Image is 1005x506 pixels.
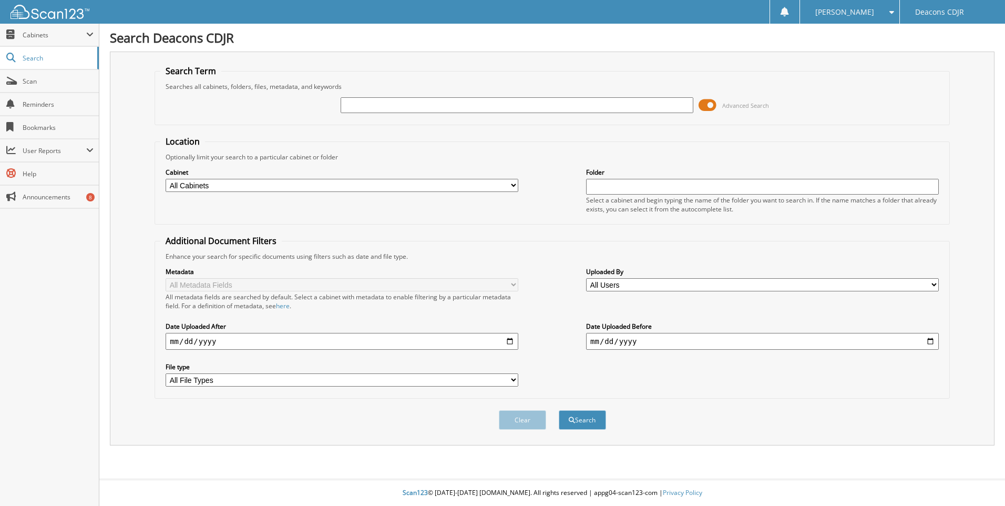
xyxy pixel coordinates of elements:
label: Uploaded By [586,267,939,276]
span: Cabinets [23,31,86,39]
label: Date Uploaded Before [586,322,939,331]
label: Cabinet [166,168,518,177]
span: [PERSON_NAME] [815,9,874,15]
h1: Search Deacons CDJR [110,29,994,46]
div: Optionally limit your search to a particular cabinet or folder [160,153,944,161]
span: Help [23,169,94,178]
div: 8 [86,193,95,201]
label: File type [166,362,518,371]
div: Searches all cabinets, folders, files, metadata, and keywords [160,82,944,91]
label: Metadata [166,267,518,276]
div: Enhance your search for specific documents using filters such as date and file type. [160,252,944,261]
input: start [166,333,518,350]
label: Date Uploaded After [166,322,518,331]
span: User Reports [23,146,86,155]
span: Reminders [23,100,94,109]
span: Scan123 [403,488,428,497]
span: Advanced Search [722,102,769,109]
iframe: Chat Widget [952,456,1005,506]
legend: Location [160,136,205,147]
legend: Search Term [160,65,221,77]
span: Scan [23,77,94,86]
a: here [276,301,290,310]
a: Privacy Policy [663,488,702,497]
span: Search [23,54,92,63]
div: Select a cabinet and begin typing the name of the folder you want to search in. If the name match... [586,196,939,214]
label: Folder [586,168,939,177]
div: © [DATE]-[DATE] [DOMAIN_NAME]. All rights reserved | appg04-scan123-com | [99,480,1005,506]
span: Announcements [23,193,94,201]
span: Deacons CDJR [915,9,964,15]
img: scan123-logo-white.svg [11,5,89,19]
legend: Additional Document Filters [160,235,282,247]
input: end [586,333,939,350]
span: Bookmarks [23,123,94,132]
button: Clear [499,410,546,430]
div: All metadata fields are searched by default. Select a cabinet with metadata to enable filtering b... [166,292,518,310]
button: Search [559,410,606,430]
